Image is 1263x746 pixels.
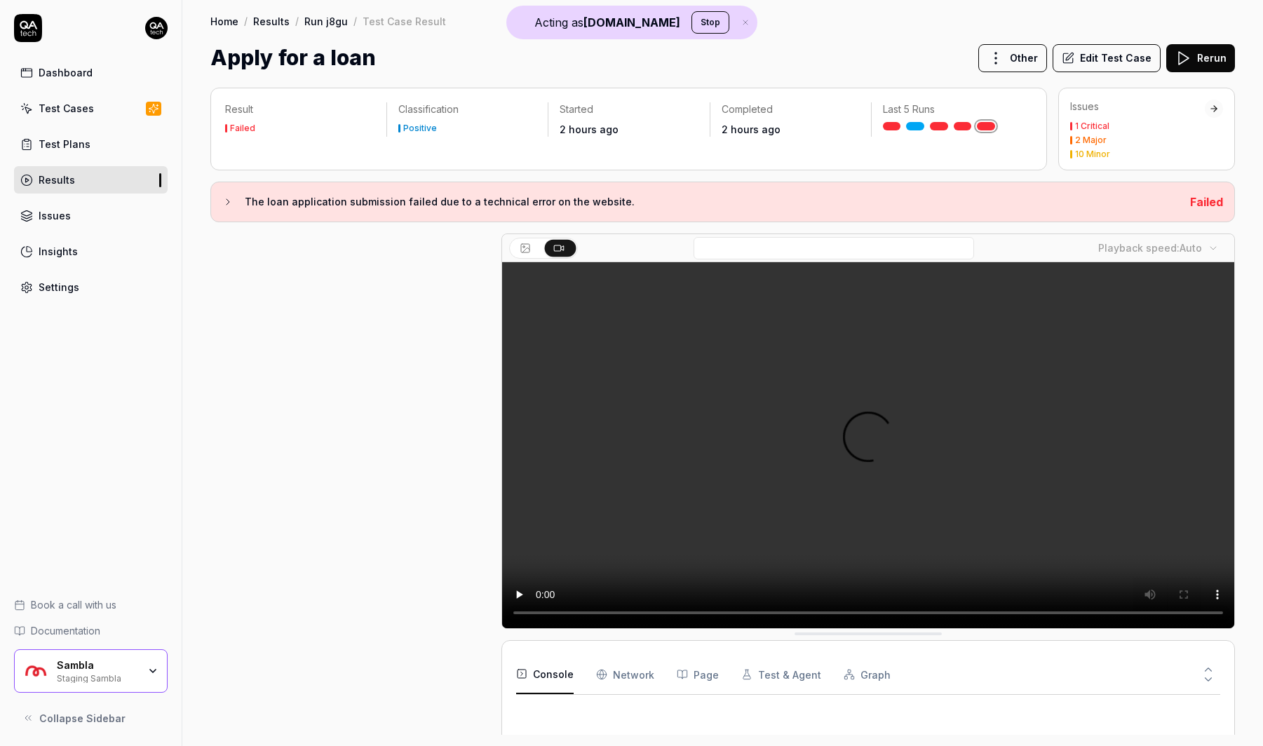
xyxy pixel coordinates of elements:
[560,123,619,135] time: 2 hours ago
[14,59,168,86] a: Dashboard
[295,14,299,28] div: /
[14,95,168,122] a: Test Cases
[14,623,168,638] a: Documentation
[883,102,1021,116] p: Last 5 Runs
[230,124,255,133] div: Failed
[210,14,238,28] a: Home
[14,649,168,693] button: Sambla LogoSamblaStaging Sambla
[14,202,168,229] a: Issues
[14,704,168,732] button: Collapse Sidebar
[1070,100,1205,114] div: Issues
[1075,122,1109,130] div: 1 Critical
[596,655,654,694] button: Network
[691,11,729,34] button: Stop
[39,280,79,294] div: Settings
[560,102,698,116] p: Started
[353,14,357,28] div: /
[14,130,168,158] a: Test Plans
[722,123,781,135] time: 2 hours ago
[516,655,574,694] button: Console
[253,14,290,28] a: Results
[225,102,375,116] p: Result
[39,711,126,726] span: Collapse Sidebar
[244,14,248,28] div: /
[1190,195,1223,209] span: Failed
[1053,44,1161,72] button: Edit Test Case
[57,672,138,683] div: Staging Sambla
[1075,136,1107,144] div: 2 Major
[39,137,90,151] div: Test Plans
[398,102,536,116] p: Classification
[222,194,1179,210] button: The loan application submission failed due to a technical error on the website.
[245,194,1179,210] h3: The loan application submission failed due to a technical error on the website.
[741,655,821,694] button: Test & Agent
[304,14,348,28] a: Run j8gu
[1098,240,1202,255] div: Playback speed:
[57,659,138,672] div: Sambla
[145,17,168,39] img: 7ccf6c19-61ad-4a6c-8811-018b02a1b829.jpg
[39,244,78,259] div: Insights
[14,238,168,265] a: Insights
[677,655,719,694] button: Page
[978,44,1047,72] button: Other
[14,166,168,194] a: Results
[210,42,376,74] h1: Apply for a loan
[403,124,437,133] div: Positive
[31,597,116,612] span: Book a call with us
[31,623,100,638] span: Documentation
[39,208,71,223] div: Issues
[1075,150,1110,158] div: 10 Minor
[363,14,446,28] div: Test Case Result
[14,273,168,301] a: Settings
[39,101,94,116] div: Test Cases
[14,597,168,612] a: Book a call with us
[39,172,75,187] div: Results
[39,65,93,80] div: Dashboard
[1166,44,1235,72] button: Rerun
[844,655,891,694] button: Graph
[722,102,860,116] p: Completed
[23,658,48,684] img: Sambla Logo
